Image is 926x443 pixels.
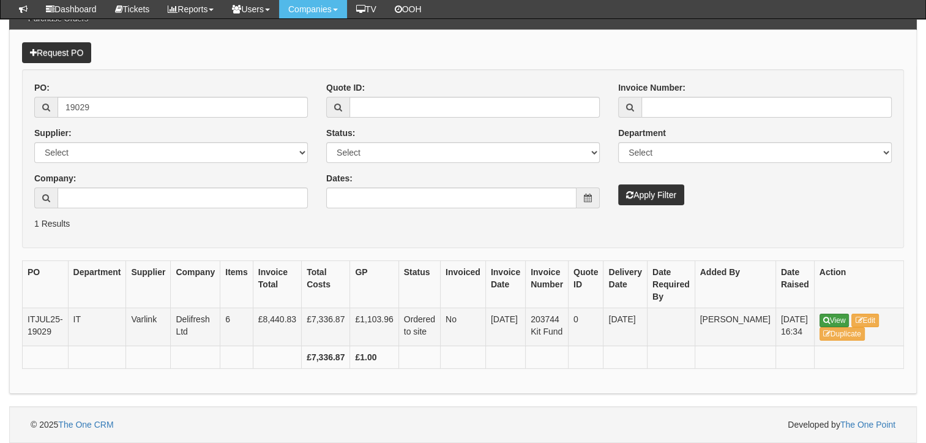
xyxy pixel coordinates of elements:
[603,308,647,346] td: [DATE]
[814,261,903,308] th: Action
[22,9,94,29] h3: Purchase Orders
[618,184,684,205] button: Apply Filter
[851,314,879,327] a: Edit
[34,172,76,184] label: Company:
[350,308,398,346] td: £1,103.96
[695,261,775,308] th: Added By
[568,308,603,346] td: 0
[68,261,126,308] th: Department
[441,308,486,346] td: No
[253,261,301,308] th: Invoice Total
[126,308,171,346] td: Varlink
[302,261,350,308] th: Total Costs
[350,346,398,368] th: £1.00
[253,308,301,346] td: £8,440.83
[23,261,69,308] th: PO
[840,420,895,430] a: The One Point
[618,127,666,139] label: Department
[34,127,72,139] label: Supplier:
[775,261,814,308] th: Date Raised
[350,261,398,308] th: GP
[618,81,685,94] label: Invoice Number:
[603,261,647,308] th: Delivery Date
[302,346,350,368] th: £7,336.87
[398,308,440,346] td: Ordered to site
[526,308,569,346] td: 203744 Kit Fund
[68,308,126,346] td: IT
[302,308,350,346] td: £7,336.87
[326,127,355,139] label: Status:
[31,420,114,430] span: © 2025
[326,81,365,94] label: Quote ID:
[171,261,220,308] th: Company
[820,327,865,341] a: Duplicate
[485,261,525,308] th: Invoice Date
[171,308,220,346] td: Delifresh Ltd
[22,42,91,63] a: Request PO
[34,81,50,94] label: PO:
[23,308,69,346] td: ITJUL25-19029
[695,308,775,346] td: [PERSON_NAME]
[568,261,603,308] th: Quote ID
[126,261,171,308] th: Supplier
[34,218,892,230] p: 1 Results
[788,418,895,431] span: Developed by
[526,261,569,308] th: Invoice Number
[647,261,695,308] th: Date Required By
[220,261,253,308] th: Items
[775,308,814,346] td: [DATE] 16:34
[485,308,525,346] td: [DATE]
[398,261,440,308] th: Status
[441,261,486,308] th: Invoiced
[220,308,253,346] td: 6
[58,420,113,430] a: The One CRM
[326,172,353,184] label: Dates:
[820,314,849,327] a: View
